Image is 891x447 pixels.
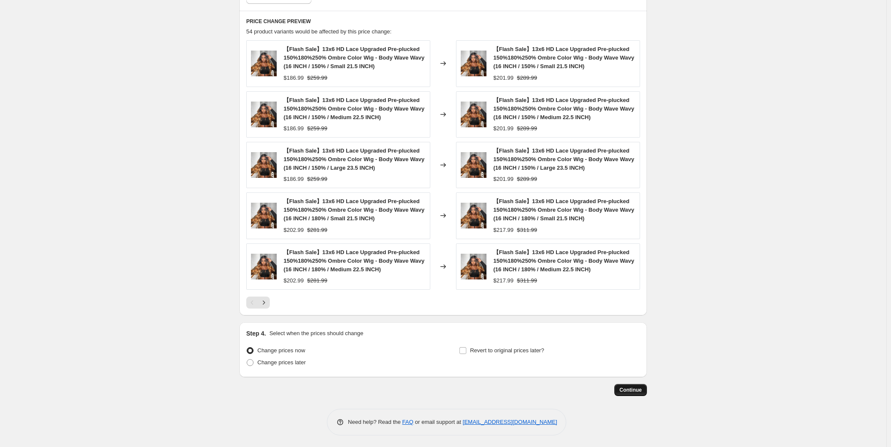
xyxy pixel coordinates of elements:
[402,419,414,425] a: FAQ
[414,419,463,425] span: or email support at
[251,51,277,76] img: 1b-27-ombre-body-wave-hd-lace-front-wig_720x_826a8e42-1659-450e-8a39-041ddb630834_80x.jpg
[246,297,270,309] nav: Pagination
[307,276,327,285] strike: $281.99
[493,249,634,273] span: 【Flash Sale】13x6 HD Lace Upgraded Pre-plucked 150%180%250% Ombre Color Wig - Body Wave Wavy (16 I...
[463,419,557,425] a: [EMAIL_ADDRESS][DOMAIN_NAME]
[284,74,304,82] div: $186.99
[461,102,486,127] img: 1b-27-ombre-body-wave-hd-lace-front-wig_720x_826a8e42-1659-450e-8a39-041ddb630834_80x.jpg
[284,124,304,133] div: $186.99
[246,28,392,35] span: 54 product variants would be affected by this price change:
[614,384,647,396] button: Continue
[284,198,424,222] span: 【Flash Sale】13x6 HD Lace Upgraded Pre-plucked 150%180%250% Ombre Color Wig - Body Wave Wavy (16 I...
[461,254,486,279] img: 1b-27-ombre-body-wave-hd-lace-front-wig_720x_826a8e42-1659-450e-8a39-041ddb630834_80x.jpg
[284,147,424,171] span: 【Flash Sale】13x6 HD Lace Upgraded Pre-plucked 150%180%250% Ombre Color Wig - Body Wave Wavy (16 I...
[307,124,327,133] strike: $259.99
[257,347,305,354] span: Change prices now
[251,203,277,228] img: 1b-27-ombre-body-wave-hd-lace-front-wig_720x_826a8e42-1659-450e-8a39-041ddb630834_80x.jpg
[269,329,363,338] p: Select when the prices should change
[284,46,424,69] span: 【Flash Sale】13x6 HD Lace Upgraded Pre-plucked 150%180%250% Ombre Color Wig - Body Wave Wavy (16 I...
[251,152,277,178] img: 1b-27-ombre-body-wave-hd-lace-front-wig_720x_826a8e42-1659-450e-8a39-041ddb630834_80x.jpg
[493,198,634,222] span: 【Flash Sale】13x6 HD Lace Upgraded Pre-plucked 150%180%250% Ombre Color Wig - Body Wave Wavy (16 I...
[493,124,513,133] div: $201.99
[493,46,634,69] span: 【Flash Sale】13x6 HD Lace Upgraded Pre-plucked 150%180%250% Ombre Color Wig - Body Wave Wavy (16 I...
[461,51,486,76] img: 1b-27-ombre-body-wave-hd-lace-front-wig_720x_826a8e42-1659-450e-8a39-041ddb630834_80x.jpg
[493,74,513,82] div: $201.99
[257,359,306,366] span: Change prices later
[493,97,634,120] span: 【Flash Sale】13x6 HD Lace Upgraded Pre-plucked 150%180%250% Ombre Color Wig - Body Wave Wavy (16 I...
[493,226,513,234] div: $217.99
[517,124,537,133] strike: $289.99
[493,147,634,171] span: 【Flash Sale】13x6 HD Lace Upgraded Pre-plucked 150%180%250% Ombre Color Wig - Body Wave Wavy (16 I...
[493,276,513,285] div: $217.99
[251,102,277,127] img: 1b-27-ombre-body-wave-hd-lace-front-wig_720x_826a8e42-1659-450e-8a39-041ddb630834_80x.jpg
[470,347,544,354] span: Revert to original prices later?
[307,74,327,82] strike: $259.99
[284,97,424,120] span: 【Flash Sale】13x6 HD Lace Upgraded Pre-plucked 150%180%250% Ombre Color Wig - Body Wave Wavy (16 I...
[517,226,537,234] strike: $311.99
[517,74,537,82] strike: $289.99
[517,175,537,183] strike: $289.99
[251,254,277,279] img: 1b-27-ombre-body-wave-hd-lace-front-wig_720x_826a8e42-1659-450e-8a39-041ddb630834_80x.jpg
[461,203,486,228] img: 1b-27-ombre-body-wave-hd-lace-front-wig_720x_826a8e42-1659-450e-8a39-041ddb630834_80x.jpg
[246,18,640,25] h6: PRICE CHANGE PREVIEW
[284,276,304,285] div: $202.99
[258,297,270,309] button: Next
[619,387,642,393] span: Continue
[348,419,402,425] span: Need help? Read the
[246,329,266,338] h2: Step 4.
[284,175,304,183] div: $186.99
[461,152,486,178] img: 1b-27-ombre-body-wave-hd-lace-front-wig_720x_826a8e42-1659-450e-8a39-041ddb630834_80x.jpg
[284,249,424,273] span: 【Flash Sale】13x6 HD Lace Upgraded Pre-plucked 150%180%250% Ombre Color Wig - Body Wave Wavy (16 I...
[284,226,304,234] div: $202.99
[517,276,537,285] strike: $311.99
[493,175,513,183] div: $201.99
[307,226,327,234] strike: $281.99
[307,175,327,183] strike: $259.99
